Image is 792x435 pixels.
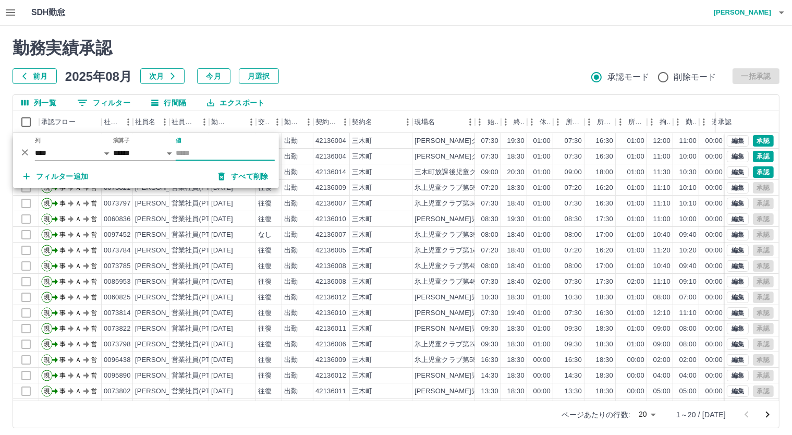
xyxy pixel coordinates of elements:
div: 勤務 [686,111,697,133]
button: 編集 [727,385,749,397]
div: [DATE] [211,277,233,287]
div: 20:30 [507,167,525,177]
div: 承認フロー [39,111,102,133]
div: 10:10 [679,199,697,209]
div: [PERSON_NAME] [135,293,192,303]
div: 三木町 [352,183,372,193]
div: [PERSON_NAME]クラブ第4教室 [415,136,516,146]
button: 編集 [727,307,749,319]
div: 休憩 [527,111,553,133]
div: 17:30 [596,214,613,224]
div: 氷上児童クラブ第4教室 [415,277,487,287]
div: 往復 [258,199,272,209]
div: 09:00 [565,167,582,177]
text: 事 [59,278,66,285]
div: 07:30 [481,199,498,209]
label: 演算子 [113,137,130,144]
text: Ａ [75,231,81,238]
div: 01:00 [533,167,551,177]
label: 列 [35,137,41,144]
div: [DATE] [211,199,233,209]
div: 所定開始 [566,111,582,133]
div: 終業 [501,111,527,133]
div: 社員区分 [169,111,209,133]
div: 01:00 [627,199,644,209]
div: 契約名 [352,111,372,133]
div: 出勤 [284,167,298,177]
div: フィルター表示 [13,133,279,188]
div: [PERSON_NAME] [135,199,192,209]
div: 16:20 [596,183,613,193]
div: 18:40 [507,261,525,271]
div: 00:00 [705,183,723,193]
div: 社員番号 [104,111,120,133]
div: 出勤 [284,136,298,146]
button: メニュー [157,114,173,130]
div: [PERSON_NAME]クラブ第4教室 [415,152,516,162]
div: 出勤 [284,246,298,256]
div: 18:00 [596,167,613,177]
div: 11:00 [679,136,697,146]
div: 10:30 [565,293,582,303]
div: 三木町 [352,199,372,209]
button: 今月 [197,68,230,84]
div: 42136009 [315,183,346,193]
div: 07:20 [565,183,582,193]
button: すべて削除 [210,167,277,186]
div: [PERSON_NAME] [135,230,192,240]
div: 01:00 [533,230,551,240]
div: 10:30 [679,167,697,177]
button: 編集 [727,245,749,256]
div: 勤務区分 [284,111,301,133]
div: 01:00 [627,293,644,303]
text: 事 [59,294,66,301]
text: 営 [91,294,97,301]
div: 16:20 [596,246,613,256]
div: 11:00 [653,214,671,224]
button: 編集 [727,135,749,147]
div: 契約コード [313,111,350,133]
div: 往復 [258,261,272,271]
div: 休憩 [540,111,551,133]
text: 事 [59,215,66,223]
div: 11:30 [653,167,671,177]
div: なし [258,230,272,240]
div: 01:00 [533,293,551,303]
div: 10:40 [653,261,671,271]
div: 往復 [258,214,272,224]
div: 01:00 [533,136,551,146]
div: 10:30 [481,293,498,303]
div: 出勤 [284,214,298,224]
div: 三木町 [352,277,372,287]
div: 往復 [258,293,272,303]
div: 07:00 [679,293,697,303]
text: Ａ [75,200,81,207]
button: 承認 [753,151,774,162]
div: 氷上児童クラブ第3教室 [415,199,487,209]
div: 42136014 [315,167,346,177]
button: 編集 [727,370,749,381]
text: 営 [91,231,97,238]
div: 01:00 [627,167,644,177]
div: [DATE] [211,230,233,240]
div: 営業社員(PT契約) [172,199,226,209]
text: Ａ [75,278,81,285]
div: 社員番号 [102,111,133,133]
div: 営業社員(PT契約) [172,214,226,224]
div: 遅刻等 [712,111,723,133]
div: 0073797 [104,199,131,209]
div: 遅刻等 [699,111,725,133]
div: 07:30 [565,152,582,162]
div: 20 [635,407,660,422]
text: Ａ [75,215,81,223]
button: フィルター追加 [15,167,97,186]
div: 所定開始 [553,111,584,133]
div: 01:00 [627,230,644,240]
button: 編集 [727,182,749,194]
div: 19:30 [507,214,525,224]
div: [PERSON_NAME]児童クラブ第1教室 [415,214,530,224]
text: 事 [59,200,66,207]
div: 42136008 [315,261,346,271]
div: [DATE] [211,246,233,256]
div: 07:30 [565,277,582,287]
